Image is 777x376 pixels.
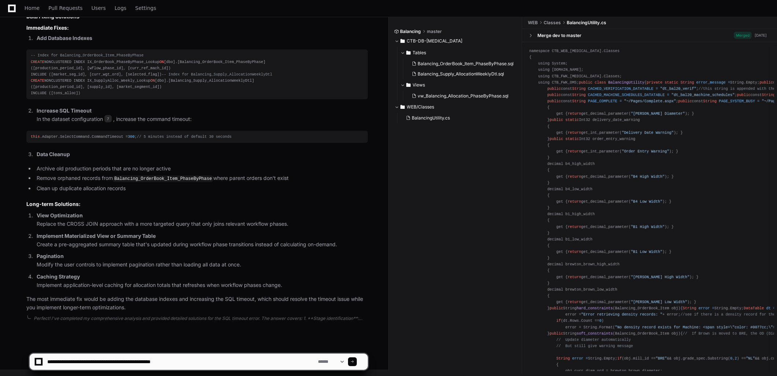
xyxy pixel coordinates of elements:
[556,338,631,342] span: // Update diameter automatically
[547,99,561,103] span: public
[427,29,442,34] span: master
[412,115,450,121] span: BalancingUtility.cs
[409,91,514,101] button: vw_Balancing_Allocation_PhaseByPhase.sql
[550,331,563,336] span: public
[413,82,425,88] span: Views
[588,86,654,91] span: CACHED_VERIFICATION_DATATABLE
[409,69,514,79] button: Balancing_Supply_AllocationWeeklyDtl.sql
[744,306,764,310] span: DataTable
[26,24,368,32] h3: Immediate Fixes:
[159,60,164,64] span: ON
[128,134,134,139] span: 300
[719,99,755,103] span: PAGE_SYSTEM_BUSY
[567,174,581,178] span: return
[400,103,405,111] svg: Directory
[37,233,156,239] strong: Implement Materialized View or Summary Table
[678,99,692,103] span: public
[395,35,517,47] button: CTB-DB-[MEDICAL_DATA]
[613,306,681,310] span: (Balancing_OrderBook_Item obj)
[683,306,696,310] span: String
[565,118,579,122] span: static
[734,32,752,39] span: Merged
[712,306,714,310] span: =
[550,137,563,141] span: public
[48,6,82,10] span: Pull Requests
[728,80,730,85] span: =
[631,199,662,204] span: "B4 Low Width"
[567,224,581,229] span: return
[624,99,676,103] span: "~/Pages/Complete.aspx"
[37,232,368,249] p: Create a pre-aggregated summary table that's updated during workflow phase transitions instead of...
[26,295,368,312] p: The most immediate fix would be adding the database indexes and increasing the SQL timeout, which...
[762,93,775,97] span: String
[588,93,665,97] span: CACHED_MACHINE_SCHEDULES_DATATABLE
[622,149,669,154] span: "Order Entry Warning"
[671,93,735,97] span: "dt_bal20_machine_schedules"
[665,80,678,85] span: static
[537,32,581,38] div: Merge dev to master
[550,118,563,122] span: public
[619,99,622,103] span: =
[567,149,581,154] span: return
[567,111,581,116] span: return
[418,93,509,99] span: vw_Balancing_Allocation_PhaseByPhase.sql
[773,306,775,310] span: =
[406,81,411,89] svg: Directory
[544,20,561,26] span: Classes
[400,47,518,59] button: Tables
[151,78,155,83] span: ON
[37,252,368,269] p: Modify the user controls to implement pagination rather than loading all data at once.
[595,80,606,85] span: class
[547,86,561,91] span: public
[34,184,368,193] li: Clean up duplicate allocation records
[34,174,368,183] li: Remove orphaned records from where parent orders don't exist
[418,61,514,67] span: Balancing_OrderBook_Item_PhaseByPhase.sql
[37,107,92,114] strong: Increase SQL Timeout
[556,318,561,323] span: if
[572,93,586,97] span: String
[755,33,767,38] div: [DATE]
[113,176,213,182] code: Balancing_OrderBook_Item_PhaseByPhase
[31,134,363,140] div: .Adapter.SelectCommand.CommandTimeout = ;
[137,134,232,139] span: // 5 minutes instead of default 30 seconds
[567,274,581,279] span: return
[577,331,613,336] span: soft_constraints
[37,212,83,218] strong: View Optimization
[703,99,717,103] span: String
[37,253,64,259] strong: Pagination
[631,224,665,229] span: "B1 High Width"
[25,6,40,10] span: Home
[759,80,773,85] span: public
[550,306,563,310] span: public
[547,93,561,97] span: public
[395,101,517,113] button: WEB/Classes
[407,104,434,110] span: WEB/Classes
[699,306,710,310] span: error
[647,80,662,85] span: private
[599,318,602,323] span: 0
[26,200,368,208] h3: Long-term Solutions:
[622,130,674,135] span: "Delivery Date Warning"
[413,50,426,56] span: Tables
[567,20,606,26] span: BalancingUtility.cs
[115,6,126,10] span: Logs
[567,250,581,254] span: return
[631,274,689,279] span: "[PERSON_NAME] High Width"
[631,250,662,254] span: "B1 Low Width"
[567,300,581,304] span: return
[667,93,669,97] span: =
[400,79,518,91] button: Views
[613,331,681,336] span: (Balancing_OrderBook_Item obj)
[37,211,368,228] p: Replace the CROSS JOIN approach with a more targeted query that only joins relevant workflow phases.
[400,29,421,34] span: Balancing
[34,165,368,173] li: Archive old production periods that are no longer active
[31,134,40,139] span: this
[528,20,538,26] span: WEB
[567,130,581,135] span: return
[737,93,751,97] span: public
[577,306,613,310] span: hard_constraints
[572,99,586,103] span: String
[403,113,512,123] button: BalancingUtility.cs
[400,37,405,45] svg: Directory
[631,174,665,178] span: "B4 High Width"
